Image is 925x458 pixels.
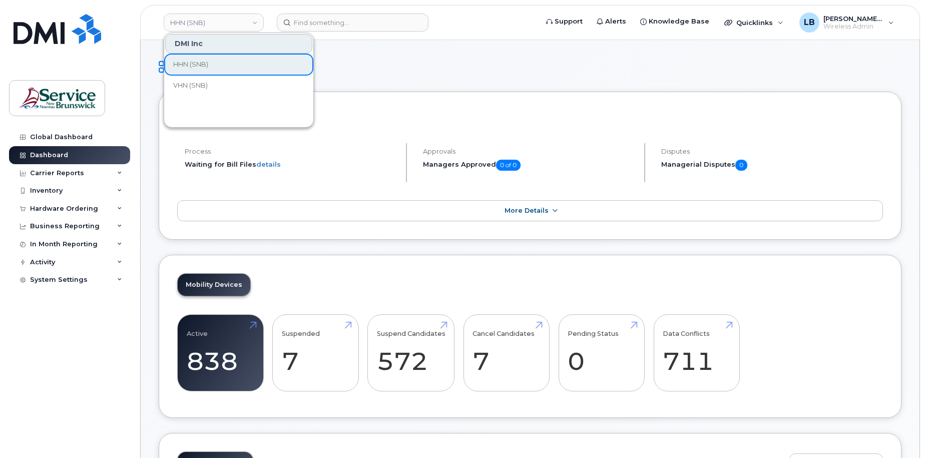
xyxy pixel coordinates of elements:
a: Suspended 7 [282,320,349,386]
a: Cancel Candidates 7 [473,320,540,386]
a: Data Conflicts 711 [663,320,730,386]
h5: Managerial Disputes [661,160,883,171]
li: Waiting for Bill Files [185,160,397,169]
a: VHN (SNB) [165,76,312,96]
a: Active 838 [187,320,254,386]
div: DMI Inc [165,34,312,54]
a: Pending Status 0 [568,320,635,386]
h2: [DATE] Billing Cycle [177,110,883,125]
span: More Details [505,207,549,214]
h5: Managers Approved [423,160,636,171]
span: 0 of 0 [496,160,521,171]
a: Mobility Devices [178,274,250,296]
span: 0 [735,160,747,171]
a: HHN (SNB) [165,55,312,75]
a: Suspend Candidates 572 [377,320,445,386]
h4: Process [185,148,397,155]
h4: Approvals [423,148,636,155]
h1: Dashboard [159,58,901,76]
h4: Disputes [661,148,883,155]
span: HHN (SNB) [173,60,208,70]
a: details [256,160,281,168]
span: VHN (SNB) [173,81,208,91]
